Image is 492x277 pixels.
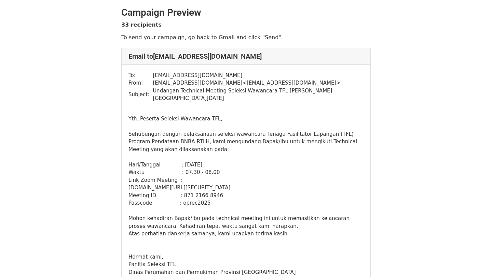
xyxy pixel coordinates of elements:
[153,87,364,102] td: Undangan Technical Meeting Seleksi Wawancara TFL [PERSON_NAME] – [GEOGRAPHIC_DATA][DATE]
[153,79,364,87] td: [EMAIL_ADDRESS][DOMAIN_NAME] < [EMAIL_ADDRESS][DOMAIN_NAME] >
[121,34,371,41] p: To send your campaign, go back to Gmail and click "Send".
[128,87,153,102] td: Subject:
[177,231,215,237] span: kerja samanya
[128,79,153,87] td: From:
[128,115,364,276] div: Yth. Peserta Seleksi Wawancara TFL, Sehubungan dengan pelaksanaan seleksi wawancara Tenaga Fasili...
[121,21,162,28] strong: 33 recipients
[121,7,371,18] h2: Campaign Preview
[128,72,153,79] td: To:
[128,52,364,60] h4: Email to [EMAIL_ADDRESS][DOMAIN_NAME]
[153,72,364,79] td: [EMAIL_ADDRESS][DOMAIN_NAME]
